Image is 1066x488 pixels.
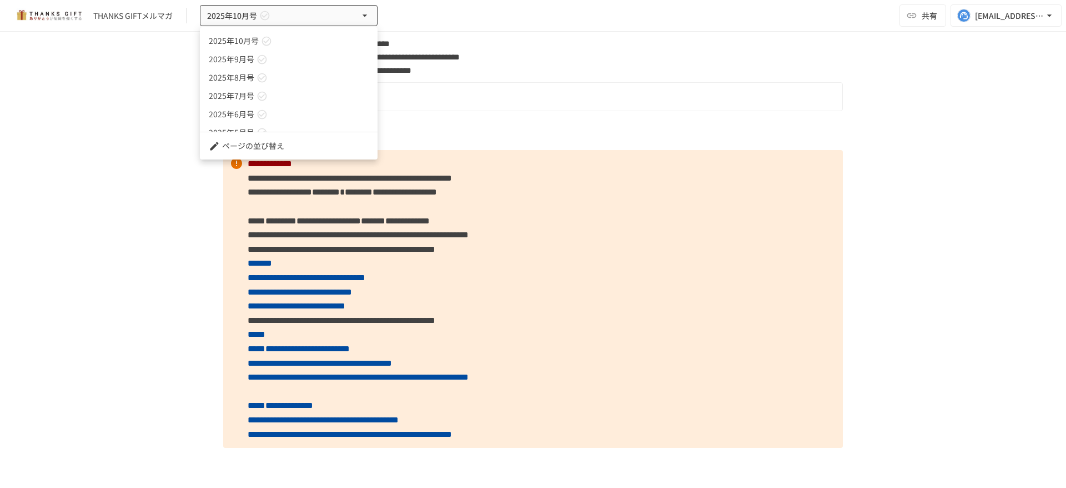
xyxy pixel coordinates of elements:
span: 2025年6月号 [209,108,254,120]
span: 2025年5月号 [209,127,254,138]
span: 2025年8月号 [209,72,254,83]
span: 2025年9月号 [209,53,254,65]
li: ページの並び替え [200,137,378,155]
span: 2025年7月号 [209,90,254,102]
span: 2025年10月号 [209,35,259,47]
